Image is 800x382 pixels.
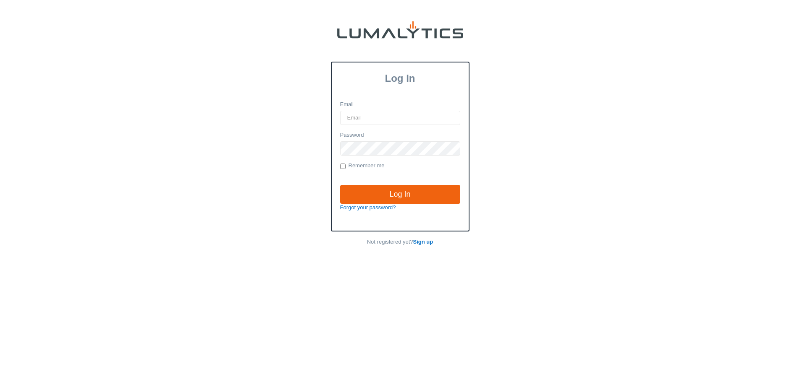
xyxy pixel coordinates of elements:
label: Password [340,131,364,139]
a: Sign up [413,239,433,245]
input: Log In [340,185,460,204]
p: Not registered yet? [331,238,470,246]
img: lumalytics-black-e9b537c871f77d9ce8d3a6940f85695cd68c596e3f819dc492052d1098752254.png [337,21,463,39]
input: Remember me [340,164,346,169]
label: Email [340,101,354,109]
h3: Log In [332,73,469,84]
a: Forgot your password? [340,204,396,210]
label: Remember me [340,162,385,170]
input: Email [340,111,460,125]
